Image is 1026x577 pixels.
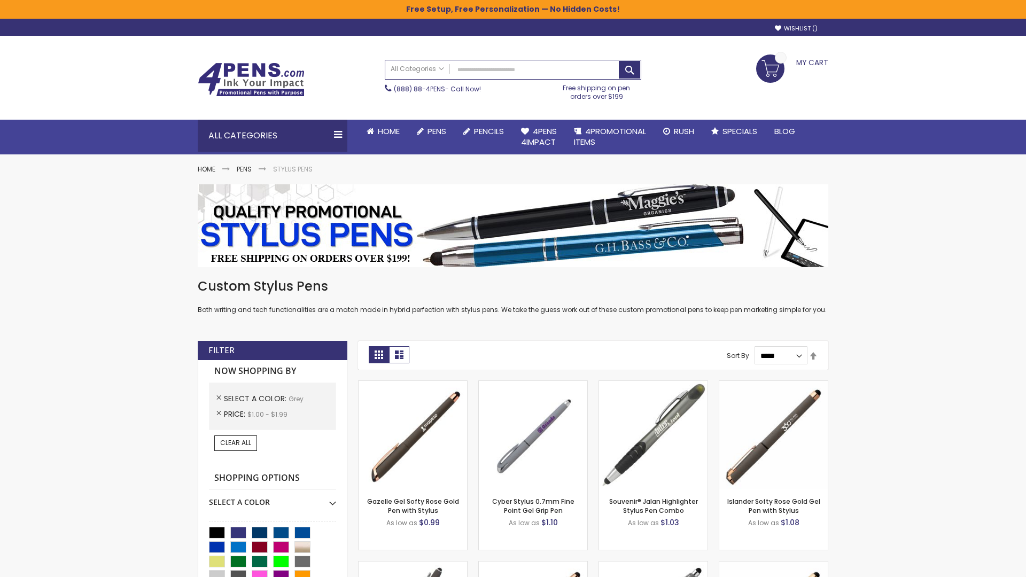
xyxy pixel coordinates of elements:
[474,126,504,137] span: Pencils
[781,517,799,528] span: $1.08
[367,497,459,514] a: Gazelle Gel Softy Rose Gold Pen with Stylus
[214,435,257,450] a: Clear All
[492,497,574,514] a: Cyber Stylus 0.7mm Fine Point Gel Grip Pen
[408,120,455,143] a: Pens
[224,409,247,419] span: Price
[722,126,757,137] span: Specials
[198,165,215,174] a: Home
[479,561,587,570] a: Gazelle Gel Softy Rose Gold Pen with Stylus - ColorJet-Grey
[599,561,708,570] a: Minnelli Softy Pen with Stylus - Laser Engraved-Grey
[428,126,446,137] span: Pens
[385,60,449,78] a: All Categories
[391,65,444,73] span: All Categories
[237,165,252,174] a: Pens
[703,120,766,143] a: Specials
[394,84,481,93] span: - Call Now!
[574,126,646,147] span: 4PROMOTIONAL ITEMS
[224,393,289,404] span: Select A Color
[774,126,795,137] span: Blog
[727,497,820,514] a: Islander Softy Rose Gold Gel Pen with Stylus
[674,126,694,137] span: Rush
[628,518,659,527] span: As low as
[719,381,828,489] img: Islander Softy Rose Gold Gel Pen with Stylus-Grey
[289,394,304,403] span: Grey
[359,381,467,489] img: Gazelle Gel Softy Rose Gold Pen with Stylus-Grey
[419,517,440,528] span: $0.99
[358,120,408,143] a: Home
[359,380,467,389] a: Gazelle Gel Softy Rose Gold Pen with Stylus-Grey
[386,518,417,527] span: As low as
[719,561,828,570] a: Islander Softy Rose Gold Gel Pen with Stylus - ColorJet Imprint-Grey
[247,410,287,419] span: $1.00 - $1.99
[209,467,336,490] strong: Shopping Options
[766,120,804,143] a: Blog
[369,346,389,363] strong: Grid
[198,278,828,315] div: Both writing and tech functionalities are a match made in hybrid perfection with stylus pens. We ...
[378,126,400,137] span: Home
[359,561,467,570] a: Custom Soft Touch® Metal Pens with Stylus-Grey
[394,84,445,93] a: (888) 88-4PENS
[599,380,708,389] a: Souvenir® Jalan Highlighter Stylus Pen Combo-Grey
[541,517,558,528] span: $1.10
[719,380,828,389] a: Islander Softy Rose Gold Gel Pen with Stylus-Grey
[273,165,313,174] strong: Stylus Pens
[727,351,749,360] label: Sort By
[198,184,828,267] img: Stylus Pens
[775,25,818,33] a: Wishlist
[565,120,655,154] a: 4PROMOTIONALITEMS
[552,80,642,101] div: Free shipping on pen orders over $199
[609,497,698,514] a: Souvenir® Jalan Highlighter Stylus Pen Combo
[455,120,512,143] a: Pencils
[660,517,679,528] span: $1.03
[521,126,557,147] span: 4Pens 4impact
[198,63,305,97] img: 4Pens Custom Pens and Promotional Products
[512,120,565,154] a: 4Pens4impact
[748,518,779,527] span: As low as
[479,381,587,489] img: Cyber Stylus 0.7mm Fine Point Gel Grip Pen-Grey
[220,438,251,447] span: Clear All
[209,489,336,508] div: Select A Color
[208,345,235,356] strong: Filter
[509,518,540,527] span: As low as
[198,120,347,152] div: All Categories
[209,360,336,383] strong: Now Shopping by
[198,278,828,295] h1: Custom Stylus Pens
[655,120,703,143] a: Rush
[599,381,708,489] img: Souvenir® Jalan Highlighter Stylus Pen Combo-Grey
[479,380,587,389] a: Cyber Stylus 0.7mm Fine Point Gel Grip Pen-Grey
